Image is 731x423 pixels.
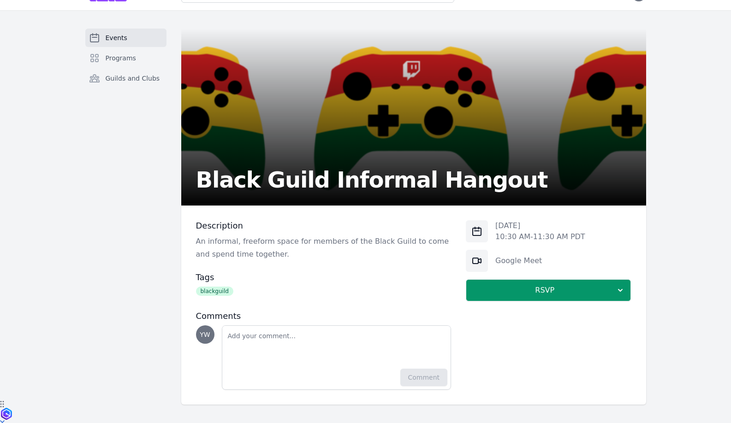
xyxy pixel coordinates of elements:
span: YW [200,331,210,338]
button: Comment [400,369,448,386]
span: Programs [106,53,136,63]
span: RSVP [474,285,616,296]
span: blackguild [196,287,233,296]
a: Google Meet [495,256,542,265]
p: 10:30 AM - 11:30 AM PDT [495,231,585,242]
a: Guilds and Clubs [85,69,166,88]
button: RSVP [466,279,631,301]
h3: Tags [196,272,452,283]
h2: Black Guild Informal Hangout [196,169,548,191]
h3: Comments [196,311,452,322]
span: Guilds and Clubs [106,74,160,83]
a: Programs [85,49,166,67]
p: [DATE] [495,220,585,231]
a: Events [85,29,166,47]
p: An informal, freeform space for members of the Black Guild to come and spend time together. [196,235,452,261]
span: Events [106,33,127,42]
nav: Sidebar [85,29,166,102]
h3: Description [196,220,452,231]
